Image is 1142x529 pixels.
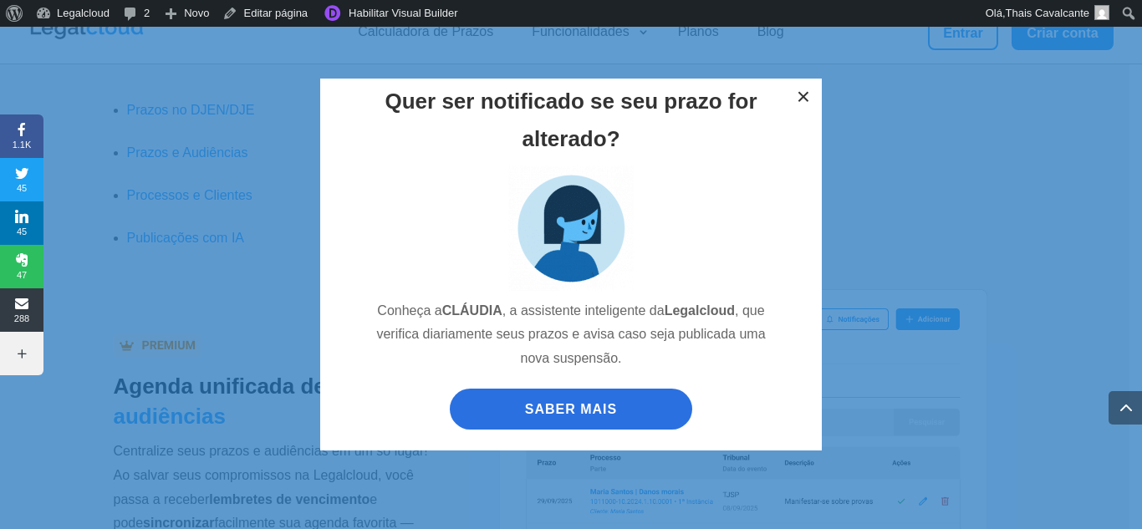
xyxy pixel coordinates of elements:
h2: Quer ser notificado se seu prazo for alterado? [366,83,776,165]
img: claudia_assistente [508,165,634,291]
a: SABER MAIS [450,389,692,430]
span: Thais Cavalcante [1006,7,1089,19]
p: Conheça a , a assistente inteligente da , que verifica diariamente seus prazos e avisa caso seja ... [366,299,776,384]
strong: Legalcloud [665,303,735,318]
strong: CLÁUDIA [442,303,502,318]
button: × [785,79,822,115]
